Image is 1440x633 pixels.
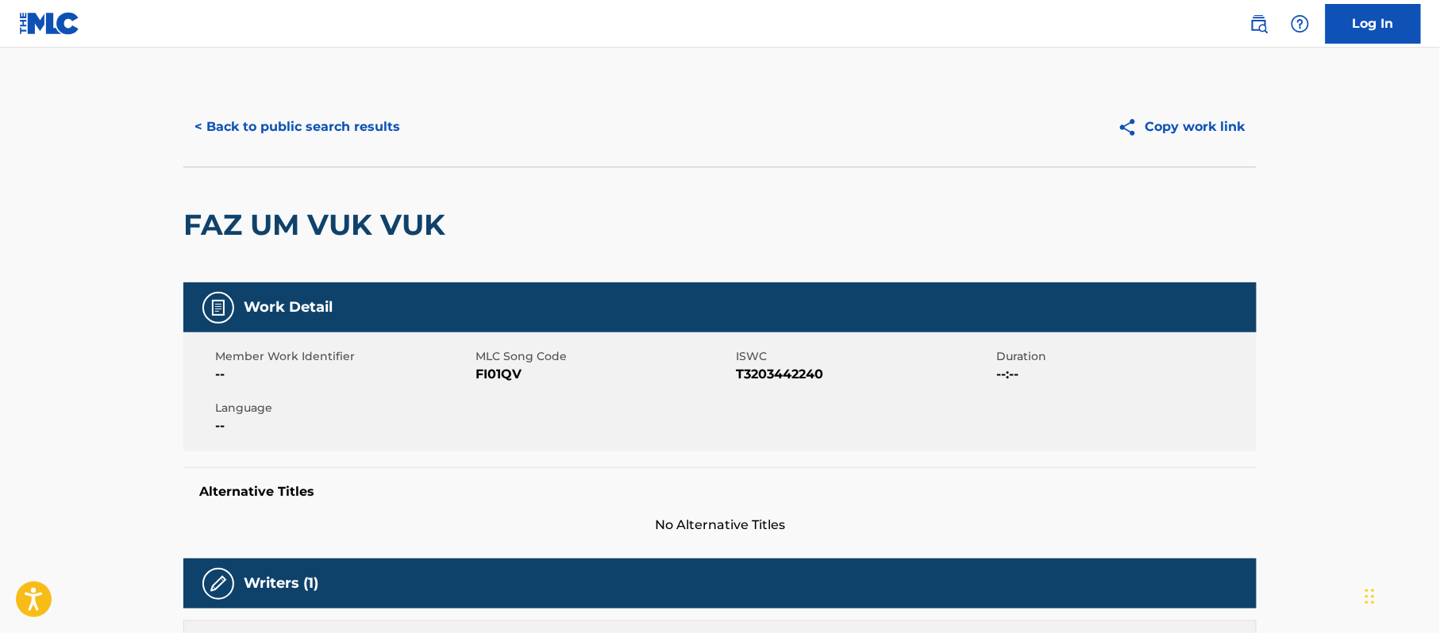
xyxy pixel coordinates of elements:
img: Work Detail [209,298,228,317]
img: help [1291,14,1310,33]
h5: Work Detail [244,298,333,316]
h5: Alternative Titles [199,484,1241,500]
a: Public Search [1243,8,1275,40]
span: Language [215,400,472,416]
img: search [1249,14,1269,33]
button: < Back to public search results [183,107,411,147]
a: Log In [1326,4,1421,44]
span: Duration [996,348,1253,365]
div: Help [1284,8,1316,40]
span: --:-- [996,365,1253,384]
span: -- [215,416,472,435]
span: T3203442240 [736,365,992,384]
img: MLC Logo [19,12,80,35]
button: Copy work link [1107,107,1257,147]
span: -- [215,365,472,384]
div: Widget de chat [1361,557,1440,633]
span: Member Work Identifier [215,348,472,365]
span: ISWC [736,348,992,365]
h5: Writers (1) [244,574,318,593]
iframe: Chat Widget [1361,557,1440,633]
div: Arrastar [1365,573,1375,620]
span: No Alternative Titles [183,516,1257,535]
span: MLC Song Code [476,348,732,365]
img: Writers [209,574,228,593]
h2: FAZ UM VUK VUK [183,207,453,243]
img: Copy work link [1118,117,1145,137]
span: FI01QV [476,365,732,384]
